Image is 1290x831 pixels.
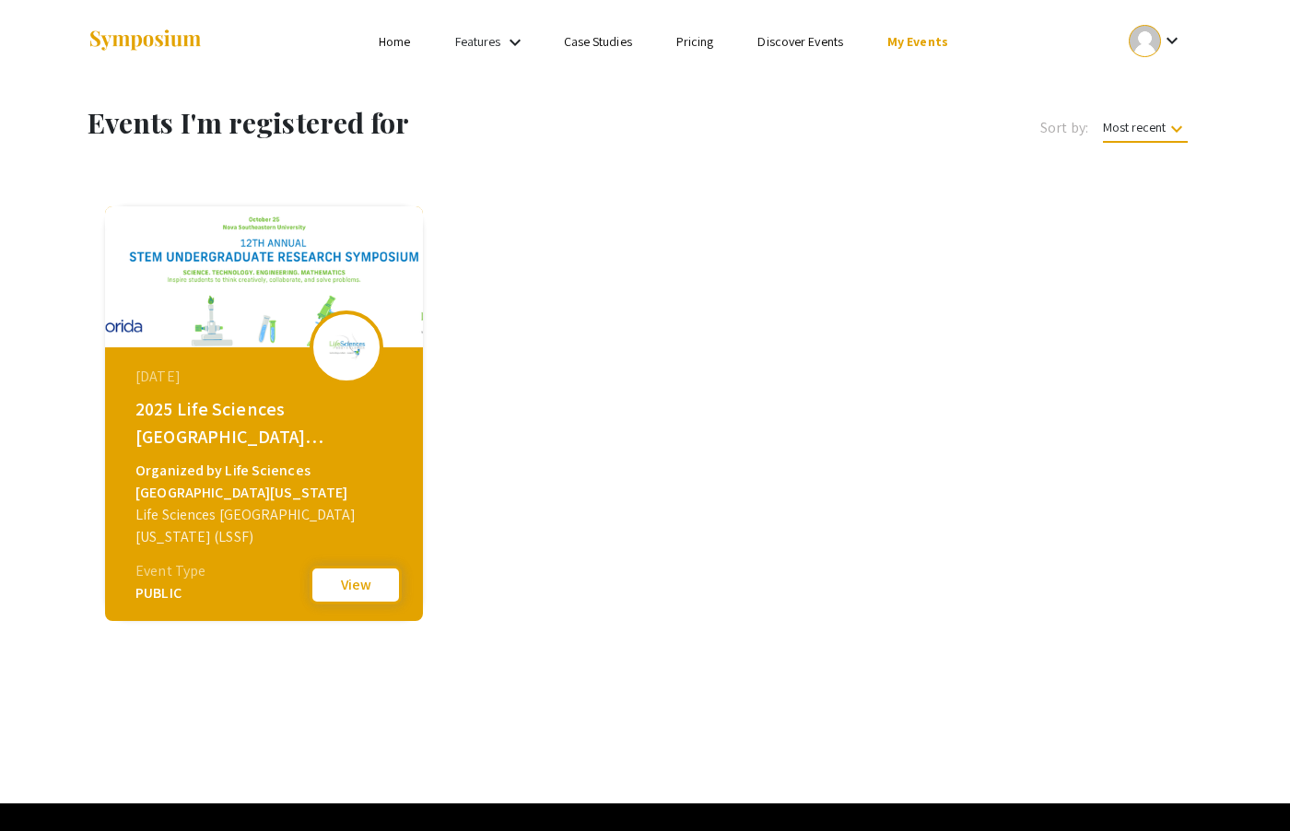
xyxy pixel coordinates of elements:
[135,460,397,504] div: Organized by Life Sciences [GEOGRAPHIC_DATA][US_STATE]
[1166,118,1188,140] mat-icon: keyboard_arrow_down
[88,106,726,139] h1: Events I'm registered for
[105,206,423,347] img: lssfsymposium2025_eventCoverPhoto_1a8ef6__thumb.png
[676,33,714,50] a: Pricing
[1040,117,1088,139] span: Sort by:
[135,582,205,604] div: PUBLIC
[1103,119,1188,143] span: Most recent
[135,504,397,548] div: Life Sciences [GEOGRAPHIC_DATA][US_STATE] (LSSF)
[455,33,501,50] a: Features
[88,29,203,53] img: Symposium by ForagerOne
[564,33,632,50] a: Case Studies
[135,395,397,451] div: 2025 Life Sciences [GEOGRAPHIC_DATA][US_STATE] STEM Undergraduate Symposium
[319,326,374,368] img: lssfsymposium2025_eventLogo_bcd7ce_.png
[14,748,78,817] iframe: Chat
[504,31,526,53] mat-icon: Expand Features list
[1161,29,1183,52] mat-icon: Expand account dropdown
[1088,111,1202,144] button: Most recent
[1109,20,1202,62] button: Expand account dropdown
[135,366,397,388] div: [DATE]
[757,33,843,50] a: Discover Events
[135,560,205,582] div: Event Type
[887,33,948,50] a: My Events
[379,33,410,50] a: Home
[310,566,402,604] button: View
